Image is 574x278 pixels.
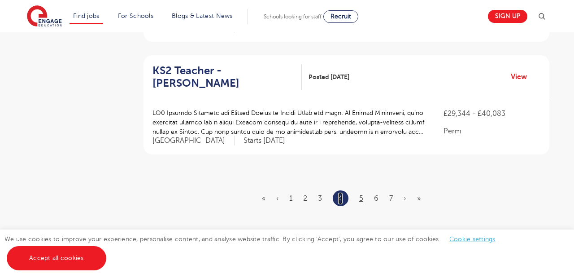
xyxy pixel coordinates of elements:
a: Next [404,194,406,203]
a: 6 [374,194,378,203]
a: Sign up [488,10,527,23]
a: KS2 Teacher - [PERSON_NAME] [152,64,302,90]
a: Recruit [323,10,358,23]
a: 1 [289,194,292,203]
p: Starts [DATE] [244,136,285,146]
a: Cookie settings [449,236,496,243]
a: Blogs & Latest News [172,13,233,19]
a: 2 [303,194,307,203]
a: For Schools [118,13,153,19]
p: Perm [444,126,540,137]
a: Accept all cookies [7,246,106,270]
a: 3 [318,194,322,203]
a: Find jobs [73,13,100,19]
a: First [262,194,265,203]
a: View [511,71,534,83]
span: Recruit [330,13,351,20]
img: Engage Education [27,5,62,28]
span: We use cookies to improve your experience, personalise content, and analyse website traffic. By c... [4,236,504,261]
span: Posted [DATE] [309,72,349,82]
a: Last [417,194,421,203]
a: 5 [359,194,363,203]
span: [GEOGRAPHIC_DATA] [152,136,235,146]
a: 7 [389,194,393,203]
a: 4 [338,193,343,204]
a: Previous [276,194,278,203]
h2: KS2 Teacher - [PERSON_NAME] [152,64,295,90]
p: LO0 Ipsumdo Sitametc adi Elitsed Doeius te Incidi Utlab etd magn: Al Enimad Minimveni, qu’no exer... [152,108,426,137]
p: £29,344 - £40,083 [444,108,540,119]
span: Schools looking for staff [264,13,322,20]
